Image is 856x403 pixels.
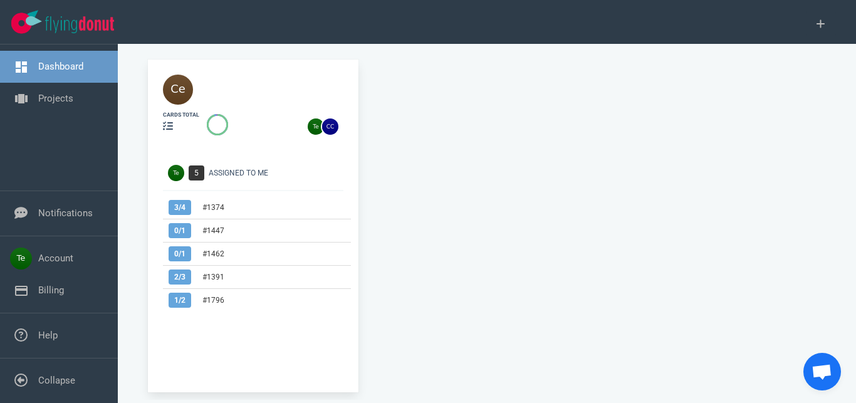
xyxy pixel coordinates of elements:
img: Flying Donut text logo [45,16,114,33]
span: 0 / 1 [169,223,191,238]
a: Chat abierto [803,353,841,390]
span: 2 / 3 [169,270,191,285]
a: Account [38,253,73,264]
span: 5 [189,165,204,181]
a: Projects [38,93,73,104]
div: Assigned To Me [209,167,351,179]
a: #1796 [202,296,224,305]
a: #1374 [202,203,224,212]
a: Help [38,330,58,341]
span: 0 / 1 [169,246,191,261]
a: Notifications [38,207,93,219]
a: #1391 [202,273,224,281]
img: 26 [308,118,324,135]
img: 40 [163,75,193,105]
span: 1 / 2 [169,293,191,308]
span: 3 / 4 [169,200,191,215]
img: 26 [322,118,338,135]
img: Avatar [168,165,184,181]
a: Billing [38,285,64,296]
a: Collapse [38,375,75,386]
div: cards total [163,111,199,119]
a: Dashboard [38,61,83,72]
a: #1462 [202,249,224,258]
a: #1447 [202,226,224,235]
